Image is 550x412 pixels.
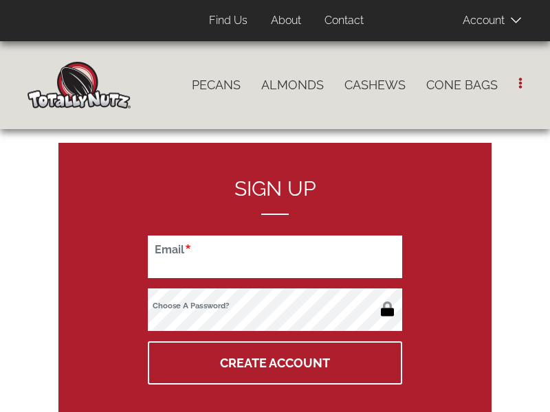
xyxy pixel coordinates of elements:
a: Contact [314,8,374,34]
button: Create Account [148,341,402,385]
a: Almonds [251,71,334,100]
input: Email [148,236,402,278]
h2: Sign up [148,177,402,215]
a: Pecans [181,71,251,100]
img: Home [27,62,131,108]
a: Find Us [199,8,258,34]
a: Cone Bags [416,71,508,100]
a: About [261,8,311,34]
a: Cashews [334,71,416,100]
